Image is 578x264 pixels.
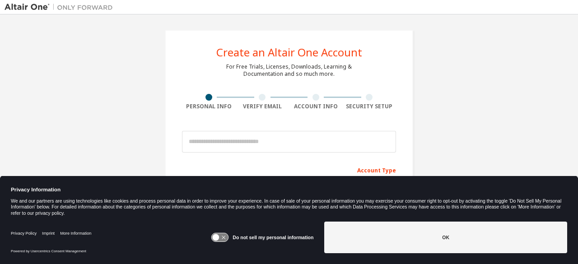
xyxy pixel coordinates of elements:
div: Create an Altair One Account [216,47,362,58]
div: Security Setup [343,103,396,110]
div: Account Type [182,162,396,177]
div: Verify Email [236,103,289,110]
img: Altair One [5,3,117,12]
div: Personal Info [182,103,236,110]
div: For Free Trials, Licenses, Downloads, Learning & Documentation and so much more. [226,63,352,78]
div: Account Info [289,103,343,110]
